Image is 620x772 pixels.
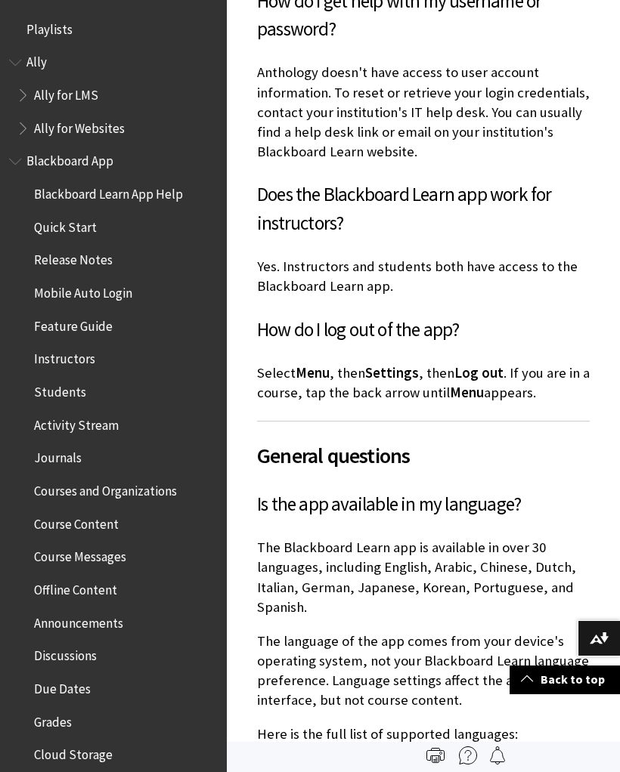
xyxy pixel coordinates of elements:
[34,478,177,499] span: Courses and Organizations
[34,742,113,762] span: Cloud Storage
[488,746,507,764] img: Follow this page
[257,538,590,617] p: The Blackboard Learn app is available in over 30 languages, including English, Arabic, Chinese, D...
[459,746,477,764] img: More help
[34,116,125,136] span: Ally for Websites
[34,643,97,663] span: Discussions
[34,412,119,433] span: Activity Stream
[257,363,590,403] p: Select , then , then . If you are in a course, tap the back arrow until appears.
[450,384,484,401] span: Menu
[34,181,183,202] span: Blackboard Learn App Help
[510,665,620,693] a: Back to top
[9,17,218,42] nav: Book outline for Playlists
[34,709,72,730] span: Grades
[257,490,590,519] h3: Is the app available in my language?
[34,280,132,301] span: Mobile Auto Login
[257,181,590,238] h3: Does the Blackboard Learn app work for instructors?
[34,313,113,334] span: Feature Guide
[34,379,86,400] span: Students
[257,316,590,344] h3: How do I log out of the app?
[34,347,95,367] span: Instructors
[34,577,117,598] span: Offline Content
[26,17,73,37] span: Playlists
[26,149,113,169] span: Blackboard App
[257,440,590,471] span: General questions
[365,364,419,381] span: Settings
[34,545,126,565] span: Course Messages
[34,610,123,631] span: Announcements
[34,511,119,532] span: Course Content
[34,82,98,103] span: Ally for LMS
[426,746,445,764] img: Print
[34,248,113,268] span: Release Notes
[34,446,82,466] span: Journals
[9,50,218,141] nav: Book outline for Anthology Ally Help
[257,631,590,711] p: The language of the app comes from your device's operating system, not your Blackboard Learn lang...
[26,50,47,70] span: Ally
[34,676,91,696] span: Due Dates
[454,364,504,381] span: Log out
[257,257,590,296] p: Yes. Instructors and students both have access to the Blackboard Learn app.
[257,724,590,744] p: Here is the full list of supported languages:
[296,364,330,381] span: Menu
[257,63,590,162] p: Anthology doesn't have access to user account information. To reset or retrieve your login creden...
[34,215,97,235] span: Quick Start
